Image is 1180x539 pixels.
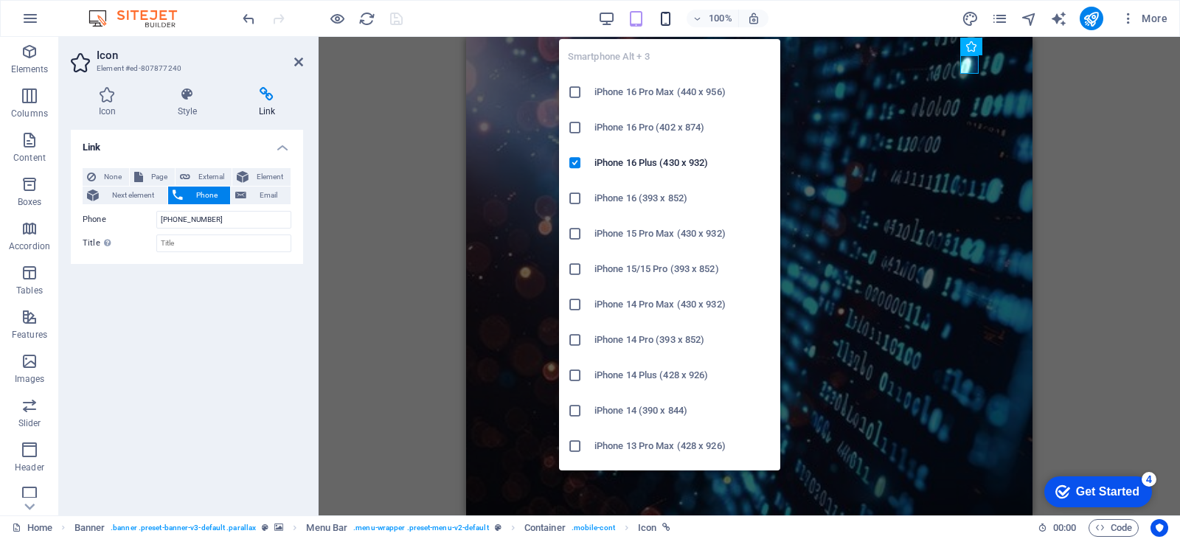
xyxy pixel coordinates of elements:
button: text_generator [1050,10,1068,27]
h6: iPhone 14 Plus (428 x 926) [594,366,771,384]
p: Boxes [18,196,42,208]
button: External [176,168,232,186]
span: 00 00 [1053,519,1076,537]
input: Title [156,234,291,252]
button: navigator [1021,10,1038,27]
button: design [962,10,979,27]
h4: Link [231,87,303,118]
h6: iPhone 16 Pro Max (440 x 956) [594,83,771,101]
h3: Element #ed-807877240 [97,62,274,75]
i: Reload page [358,10,375,27]
p: Features [12,329,47,341]
button: Click here to leave preview mode and continue editing [328,10,346,27]
h6: iPhone 16 Pro (402 x 874) [594,119,771,136]
h6: iPhone 14 (390 x 844) [594,402,771,420]
span: External [195,168,227,186]
i: Pages (Ctrl+Alt+S) [991,10,1008,27]
i: This element is a customizable preset [495,524,502,532]
button: More [1115,7,1173,30]
span: Page [147,168,170,186]
p: Accordion [9,240,50,252]
span: Code [1095,519,1132,537]
h6: 100% [709,10,732,27]
span: Click to select. Double-click to edit [306,519,347,537]
div: Get Started 4 items remaining, 20% complete [12,7,119,38]
p: Images [15,373,45,385]
i: AI Writer [1050,10,1067,27]
button: 100% [687,10,739,27]
h2: Icon [97,49,303,62]
i: This element is a customizable preset [262,524,268,532]
nav: breadcrumb [74,519,671,537]
button: Next element [83,187,167,204]
i: Publish [1083,10,1100,27]
p: Header [15,462,44,473]
button: undo [240,10,257,27]
div: Get Started [44,16,107,29]
span: Click to select. Double-click to edit [524,519,566,537]
i: This element is linked [662,524,670,532]
p: Columns [11,108,48,119]
button: reload [358,10,375,27]
label: Title [83,234,156,252]
input: Phone [156,211,291,229]
button: Code [1089,519,1139,537]
button: None [83,168,129,186]
div: 4 [109,3,124,18]
h4: Style [150,87,231,118]
a: Click to cancel selection. Double-click to open Pages [12,519,52,537]
h6: Session time [1038,519,1077,537]
span: Element [253,168,286,186]
span: . banner .preset-banner-v3-default .parallax [111,519,256,537]
p: Tables [16,285,43,296]
label: Phone [83,211,156,229]
i: Navigator [1021,10,1038,27]
img: Editor Logo [85,10,195,27]
h6: iPhone 15 Pro Max (430 x 932) [594,225,771,243]
h6: iPhone 13 Pro Max (428 x 926) [594,437,771,455]
h6: iPhone 14 Pro Max (430 x 932) [594,296,771,313]
span: Email [251,187,286,204]
button: Usercentrics [1150,519,1168,537]
h4: Icon [71,87,150,118]
h6: iPhone 14 Pro (393 x 852) [594,331,771,349]
span: . menu-wrapper .preset-menu-v2-default [353,519,488,537]
h6: iPhone 15/15 Pro (393 x 852) [594,260,771,278]
span: None [100,168,125,186]
h6: iPhone 16 (393 x 852) [594,189,771,207]
i: This element contains a background [274,524,283,532]
h4: Link [71,130,303,156]
span: Click to select. Double-click to edit [74,519,105,537]
button: Page [130,168,175,186]
button: pages [991,10,1009,27]
p: Elements [11,63,49,75]
span: Phone [187,187,226,204]
i: On resize automatically adjust zoom level to fit chosen device. [747,12,760,25]
i: Undo: Change link (Ctrl+Z) [240,10,257,27]
span: . mobile-cont [572,519,615,537]
button: publish [1080,7,1103,30]
i: Design (Ctrl+Alt+Y) [962,10,979,27]
span: More [1121,11,1167,26]
button: Element [232,168,291,186]
span: Next element [103,187,163,204]
p: Slider [18,417,41,429]
button: Phone [168,187,231,204]
p: Content [13,152,46,164]
h6: iPhone 16 Plus (430 x 932) [594,154,771,172]
button: Email [231,187,291,204]
span: : [1063,522,1066,533]
span: Click to select. Double-click to edit [638,519,656,537]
